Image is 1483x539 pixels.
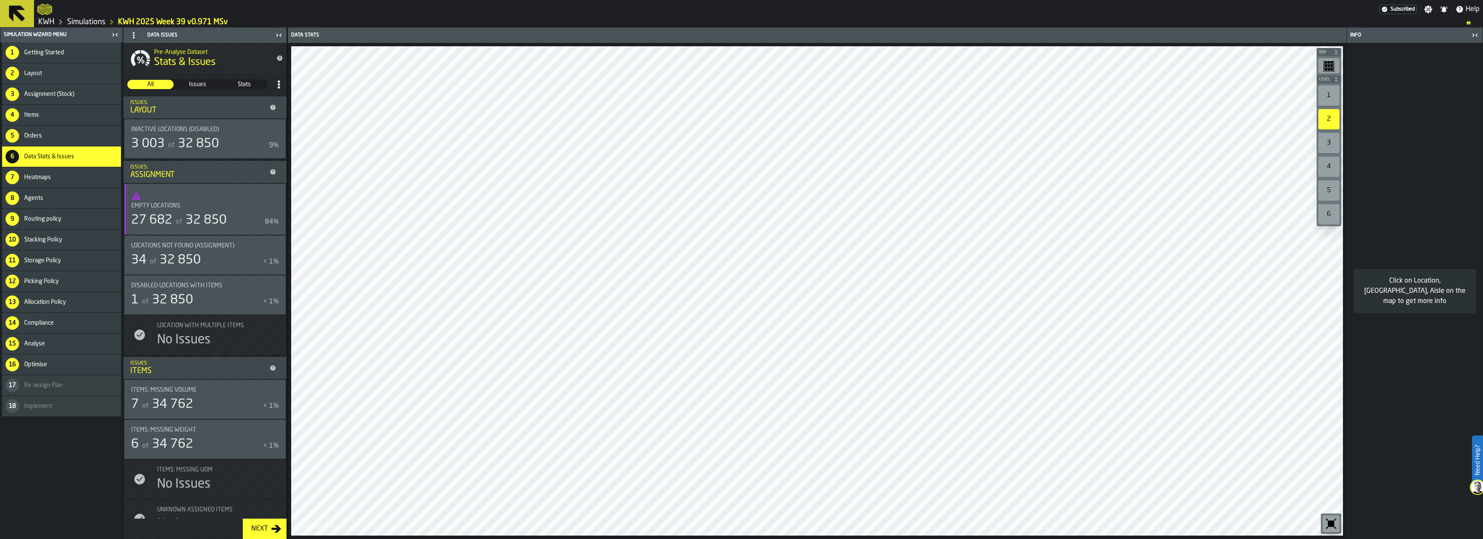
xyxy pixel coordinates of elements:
span: 32 850 [160,254,201,267]
div: 84% [265,217,279,227]
span: Heatmaps [24,174,51,181]
div: Click on Location, [GEOGRAPHIC_DATA], Aisle on the map to get more info [1360,276,1469,306]
a: logo-header [293,517,341,534]
span: 34 762 [152,438,193,451]
div: button-toolbar-undefined [1321,514,1341,534]
div: button-toolbar-undefined [1317,84,1341,107]
li: menu Getting Started [2,42,121,63]
span: Layout [24,70,42,77]
span: Agents [24,195,43,202]
label: button-toggle-Settings [1421,5,1436,14]
div: 11 [6,254,19,267]
div: Issues: [130,164,266,170]
div: 2 [6,67,19,80]
span: Items [24,112,39,118]
div: Title [157,322,279,329]
span: of [168,142,174,149]
div: button-toolbar-undefined [1317,131,1341,155]
span: threshold:50 [131,191,279,201]
div: 34 [131,253,146,268]
div: button-toolbar-undefined [1317,179,1341,202]
div: button-toolbar-undefined [1317,202,1341,226]
div: Items [130,366,266,376]
h2: Sub Title [154,47,270,56]
li: menu Implement [2,396,121,417]
div: < 1% [263,401,279,411]
div: 10 [6,233,19,247]
span: Optimise [24,361,47,368]
div: 3 003 [131,136,165,152]
div: 6 [6,150,19,163]
div: button-toolbar-undefined [1317,56,1341,75]
div: < 1% [263,257,279,267]
span: Subscribed [1390,6,1415,12]
div: stat-Location with multiple Items [124,315,286,354]
div: 17 [6,379,19,392]
div: stat-Locations not found (Assignment) [124,236,286,275]
span: of [142,443,149,449]
div: 7 [131,397,139,412]
label: button-toggle-Close me [109,30,121,40]
li: menu Re-assign Plan [2,375,121,396]
div: Title [157,506,269,513]
li: menu Allocation Policy [2,292,121,313]
div: Title [131,126,279,133]
div: stat-Empty locations [124,184,286,235]
span: All [128,80,173,89]
span: Analyse [24,340,45,347]
button: button- [1317,75,1341,84]
div: Title [157,466,269,473]
div: 1 [131,292,139,308]
span: Help [1466,4,1480,14]
li: menu Orders [2,126,121,146]
li: menu Stacking Policy [2,230,121,250]
div: Title [131,242,279,249]
div: thumb [221,80,267,89]
a: link-to-/wh/i/4fb45246-3b77-4bb5-b880-c337c3c5facb [38,17,54,27]
span: 32 850 [185,214,227,227]
li: menu Data Stats & Issues [2,146,121,167]
nav: Breadcrumb [37,17,1480,27]
label: button-toggle-Help [1452,4,1483,14]
div: Data Issues [125,28,273,42]
span: Items: Missing Volume [131,387,197,393]
div: 13 [6,295,19,309]
span: Compliance [24,320,54,326]
div: stat-Inactive Locations (Disabled) [124,119,286,158]
div: 5 [1318,180,1340,201]
span: Inactive Locations (Disabled) [131,126,219,133]
span: Unknown assigned items [157,506,233,513]
span: Implement [24,403,52,410]
div: Title [131,387,269,393]
span: Data Stats & Issues [24,153,74,160]
span: of [142,403,149,410]
a: logo-header [37,2,52,17]
header: Info [1347,28,1483,43]
li: menu Items [2,105,121,126]
span: Issues [175,80,220,89]
div: Info [1348,32,1469,38]
span: Level [1317,77,1332,82]
li: menu Picking Policy [2,271,121,292]
div: Title [131,427,279,433]
div: stat-Unknown assigned items [124,500,286,539]
a: link-to-/wh/i/4fb45246-3b77-4bb5-b880-c337c3c5facb [67,17,105,27]
div: Title [131,427,269,433]
div: < 1% [263,297,279,307]
li: menu Layout [2,63,121,84]
label: button-toggle-Close me [273,30,285,40]
button: button- [1317,48,1341,56]
span: of [176,219,182,225]
div: stat-Items: Missing UOM [124,460,286,499]
div: stat-Items: Missing Volume [124,380,286,419]
div: button-toolbar-undefined [1317,155,1341,179]
div: 6 [1318,204,1340,225]
a: link-to-/wh/i/4fb45246-3b77-4bb5-b880-c337c3c5facb/settings/billing [1379,5,1417,14]
span: Stats [222,80,267,89]
div: 3 [1318,133,1340,153]
li: menu Assignment (Stock) [2,84,121,105]
div: Title [131,282,269,289]
div: Title [131,387,279,393]
div: 1 [1318,85,1340,106]
label: button-toggle-Close me [1469,30,1481,40]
